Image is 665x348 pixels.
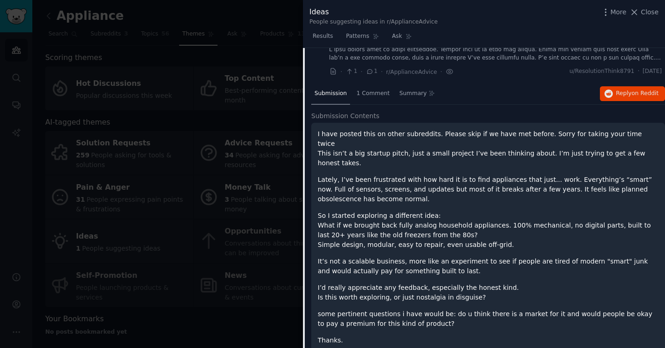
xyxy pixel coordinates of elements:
[318,175,659,204] p: Lately, I’ve been frustrated with how hard it is to find appliances that just... work. Everything...
[318,309,659,329] p: some pertinent questions i have would be: do u think there is a market for it and would people be...
[345,67,357,76] span: 1
[569,67,635,76] span: u/ResolutionThink8791
[616,90,659,98] span: Reply
[381,67,383,77] span: ·
[629,7,659,17] button: Close
[318,211,659,250] p: So I started exploring a different idea: What if we brought back fully analog household appliance...
[392,32,402,41] span: Ask
[638,67,640,76] span: ·
[329,46,662,62] a: L ipsu dolors amet co adipi elitseddoe. Tempor inci ut la etdo mag aliqua. Enima min veniam quis ...
[389,29,415,48] a: Ask
[357,90,390,98] span: 1 Comment
[318,336,659,345] p: Thanks.
[346,32,369,41] span: Patterns
[600,86,665,101] button: Replyon Reddit
[632,90,659,96] span: on Reddit
[313,32,333,41] span: Results
[440,67,442,77] span: ·
[366,67,377,76] span: 1
[309,29,336,48] a: Results
[309,18,438,26] div: People suggesting ideas in r/ApplianceAdvice
[601,7,627,17] button: More
[643,67,662,76] span: [DATE]
[318,129,659,168] p: I have posted this on other subreddits. Please skip if we have met before. Sorry for taking your ...
[343,29,382,48] a: Patterns
[318,257,659,276] p: It’s not a scalable business, more like an experiment to see if people are tired of modern "smart...
[314,90,347,98] span: Submission
[386,69,437,75] span: r/ApplianceAdvice
[399,90,427,98] span: Summary
[318,283,659,302] p: I’d really appreciate any feedback, especially the honest kind. Is this worth exploring, or just ...
[340,67,342,77] span: ·
[311,111,380,121] span: Submission Contents
[361,67,363,77] span: ·
[641,7,659,17] span: Close
[309,6,438,18] div: Ideas
[611,7,627,17] span: More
